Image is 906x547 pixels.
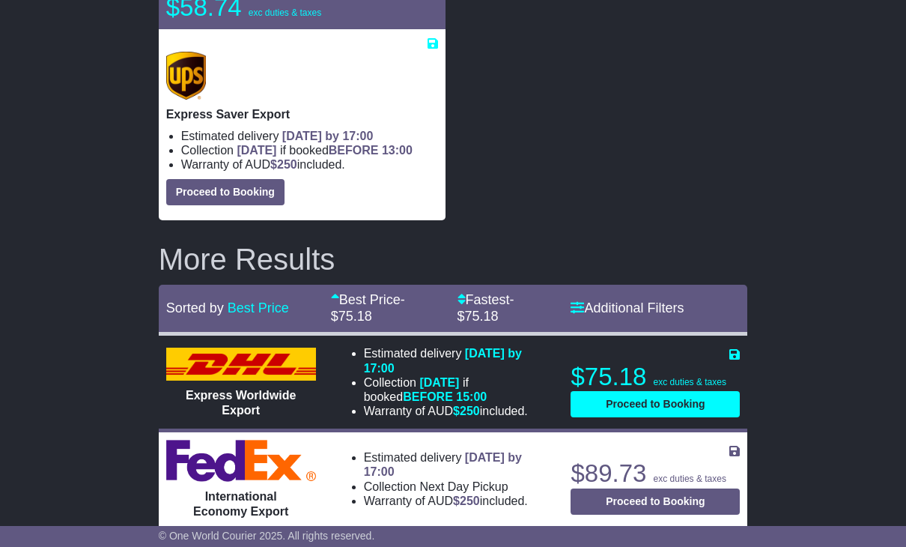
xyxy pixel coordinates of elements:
[364,376,487,403] span: if booked
[571,489,740,515] button: Proceed to Booking
[166,440,316,482] img: FedEx Express: International Economy Export
[460,405,480,417] span: 250
[571,300,684,315] a: Additional Filters
[166,348,316,381] img: DHL: Express Worldwide Export
[166,52,207,100] img: UPS (new): Express Saver Export
[159,243,748,276] h2: More Results
[277,158,297,171] span: 250
[237,144,412,157] span: if booked
[403,390,453,403] span: BEFORE
[181,157,438,172] li: Warranty of AUD included.
[249,7,321,18] span: exc duties & taxes
[460,495,480,507] span: 250
[364,404,553,418] li: Warranty of AUD included.
[364,346,553,375] li: Estimated delivery
[331,292,405,324] span: - $
[571,391,740,417] button: Proceed to Booking
[456,390,487,403] span: 15:00
[453,405,480,417] span: $
[228,300,289,315] a: Best Price
[166,300,224,315] span: Sorted by
[282,130,374,142] span: [DATE] by 17:00
[193,490,288,517] span: International Economy Export
[571,459,740,489] p: $89.73
[338,309,372,324] span: 75.18
[571,362,740,392] p: $75.18
[465,309,499,324] span: 75.18
[453,495,480,507] span: $
[654,474,726,484] span: exc duties & taxes
[237,144,276,157] span: [DATE]
[419,376,459,389] span: [DATE]
[181,143,438,157] li: Collection
[186,389,296,416] span: Express Worldwide Export
[419,480,508,493] span: Next Day Pickup
[329,144,379,157] span: BEFORE
[364,451,522,478] span: [DATE] by 17:00
[166,179,285,205] button: Proceed to Booking
[654,377,726,387] span: exc duties & taxes
[166,107,438,121] p: Express Saver Export
[331,292,405,324] a: Best Price- $75.18
[364,375,553,404] li: Collection
[364,494,553,508] li: Warranty of AUD included.
[457,292,514,324] span: - $
[364,450,553,479] li: Estimated delivery
[457,292,514,324] a: Fastest- $75.18
[382,144,413,157] span: 13:00
[181,129,438,143] li: Estimated delivery
[364,480,553,494] li: Collection
[270,158,297,171] span: $
[159,530,375,542] span: © One World Courier 2025. All rights reserved.
[364,347,522,374] span: [DATE] by 17:00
